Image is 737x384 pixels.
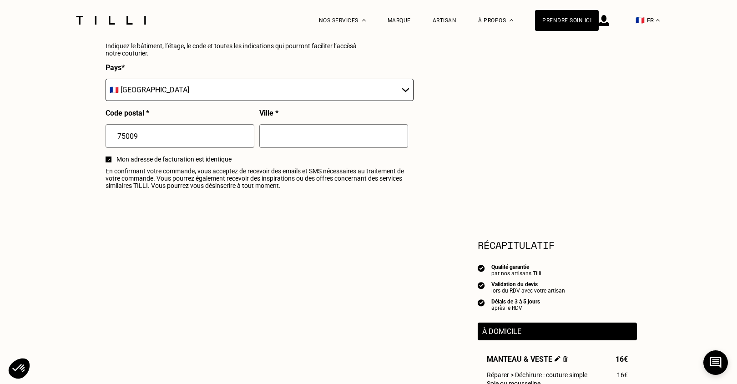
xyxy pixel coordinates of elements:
[599,15,609,26] img: icône connexion
[478,298,485,307] img: icon list info
[636,16,645,25] span: 🇫🇷
[478,264,485,272] img: icon list info
[491,288,565,294] div: lors du RDV avec votre artisan
[478,237,637,253] section: Récapitulatif
[478,281,485,289] img: icon list info
[487,355,568,364] span: Manteau & veste
[482,327,632,336] p: À domicile
[106,42,372,57] p: Indiquez le bâtiment, l’étage, le code et toutes les indications qui pourront faciliter l’accès à...
[510,19,513,21] img: Menu déroulant à propos
[563,356,568,362] img: Supprimer
[106,109,149,117] p: Code postal *
[555,356,560,362] img: Éditer
[491,305,540,311] div: après le RDV
[259,109,278,117] p: Ville *
[656,19,660,21] img: menu déroulant
[491,264,541,270] div: Qualité garantie
[535,10,599,31] a: Prendre soin ici
[107,158,110,161] img: sélectionné
[73,16,149,25] img: Logo du service de couturière Tilli
[362,19,366,21] img: Menu déroulant
[491,281,565,288] div: Validation du devis
[491,298,540,305] div: Délais de 3 à 5 jours
[616,355,628,364] span: 16€
[116,156,413,163] span: Mon adresse de facturation est identique
[491,270,541,277] div: par nos artisans Tilli
[388,17,411,24] a: Marque
[433,17,457,24] a: Artisan
[106,63,125,72] p: Pays *
[487,371,587,379] span: Réparer > Déchirure : couture simple
[617,371,628,379] span: 16€
[106,167,413,189] span: En confirmant votre commande, vous acceptez de recevoir des emails et SMS nécessaires au traiteme...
